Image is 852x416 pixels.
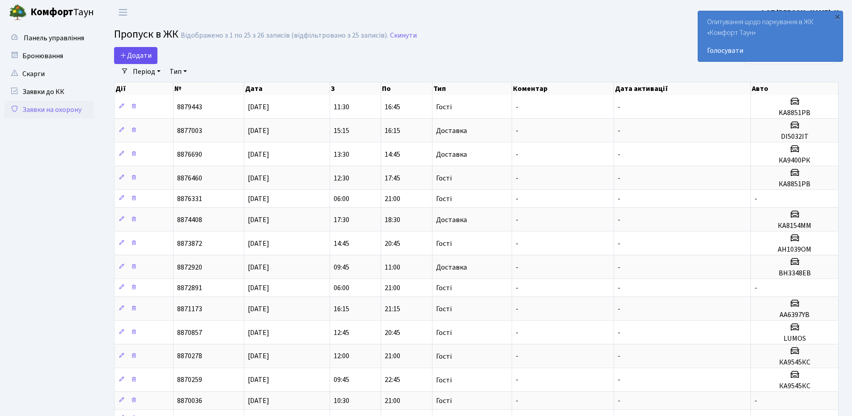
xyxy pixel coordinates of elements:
div: Відображено з 1 по 25 з 26 записів (відфільтровано з 25 записів). [181,31,388,40]
span: [DATE] [248,262,269,272]
span: Додати [120,51,152,60]
span: 8870259 [177,375,202,385]
span: [DATE] [248,102,269,112]
span: - [618,215,620,225]
span: - [516,396,518,406]
span: 12:30 [334,173,349,183]
span: 14:45 [334,239,349,249]
h5: КА9545КС [755,358,835,367]
span: 11:00 [385,262,400,272]
div: × [833,12,842,21]
span: Гості [436,195,452,202]
span: 8879443 [177,102,202,112]
span: 21:00 [385,194,400,204]
span: - [618,173,620,183]
h5: КА9545КС [755,382,835,390]
span: Гості [436,305,452,313]
span: - [755,194,757,204]
a: Заявки до КК [4,83,94,101]
span: 14:45 [385,150,400,159]
a: Тип [166,64,191,79]
span: - [516,283,518,293]
span: Доставка [436,127,467,134]
span: [DATE] [248,126,269,136]
span: 16:15 [334,304,349,314]
span: - [618,396,620,406]
span: 8876331 [177,194,202,204]
th: Тип [432,82,512,95]
span: 10:30 [334,396,349,406]
span: - [618,239,620,249]
span: - [516,150,518,159]
span: 09:45 [334,262,349,272]
span: - [618,352,620,361]
th: Коментар [512,82,614,95]
a: ФОП [PERSON_NAME]. Н. [760,7,841,18]
span: 11:30 [334,102,349,112]
a: Бронювання [4,47,94,65]
span: - [516,126,518,136]
span: 20:45 [385,239,400,249]
h5: АА6397YB [755,311,835,319]
span: [DATE] [248,150,269,159]
span: 16:15 [385,126,400,136]
span: 17:45 [385,173,400,183]
span: Гості [436,397,452,404]
h5: DI5032IT [755,133,835,141]
a: Заявки на охорону [4,101,94,119]
span: - [516,375,518,385]
a: Голосувати [707,45,834,56]
h5: KA8851PB [755,109,835,117]
span: - [618,126,620,136]
span: Гості [436,284,452,292]
button: Переключити навігацію [112,5,134,20]
span: - [516,102,518,112]
h5: КА8154ММ [755,222,835,230]
span: 8873872 [177,239,202,249]
span: Гості [436,329,452,336]
span: 22:45 [385,375,400,385]
th: Дії [114,82,174,95]
span: - [755,396,757,406]
span: 15:15 [334,126,349,136]
span: - [618,283,620,293]
span: [DATE] [248,194,269,204]
span: - [516,262,518,272]
span: Гості [436,353,452,360]
span: 12:45 [334,328,349,338]
span: - [516,304,518,314]
span: 8870278 [177,352,202,361]
span: 8870036 [177,396,202,406]
span: - [516,352,518,361]
span: [DATE] [248,283,269,293]
span: - [516,173,518,183]
span: - [618,304,620,314]
span: - [516,239,518,249]
span: [DATE] [248,375,269,385]
img: logo.png [9,4,27,21]
span: Гості [436,103,452,111]
span: - [516,194,518,204]
span: 17:30 [334,215,349,225]
span: - [618,102,620,112]
span: Доставка [436,216,467,223]
span: 06:00 [334,194,349,204]
span: Доставка [436,264,467,271]
span: 8876690 [177,150,202,159]
span: - [618,262,620,272]
span: Панель управління [24,33,84,43]
span: [DATE] [248,304,269,314]
span: 8874408 [177,215,202,225]
span: 21:00 [385,396,400,406]
span: 12:00 [334,352,349,361]
span: [DATE] [248,328,269,338]
b: Комфорт [30,5,73,19]
span: 06:00 [334,283,349,293]
span: 18:30 [385,215,400,225]
span: 8872891 [177,283,202,293]
h5: АН1039ОМ [755,245,835,254]
a: Додати [114,47,157,64]
span: [DATE] [248,239,269,249]
span: Пропуск в ЖК [114,26,178,42]
span: - [516,215,518,225]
